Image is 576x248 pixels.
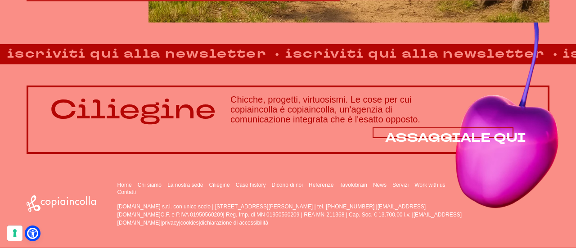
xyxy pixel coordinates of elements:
a: dichiarazione di accessibilità [200,220,268,226]
a: Tavolobrain [339,182,367,188]
p: [DOMAIN_NAME] s.r.l. con unico socio | [STREET_ADDRESS][PERSON_NAME] | tel. [PHONE_NUMBER] | C.F.... [117,203,463,227]
a: [EMAIL_ADDRESS][DOMAIN_NAME] [117,203,426,218]
a: Contatti [117,189,136,195]
a: cookies [180,220,199,226]
a: Ciliegine [209,182,230,188]
a: Home [117,182,132,188]
a: [EMAIL_ADDRESS][DOMAIN_NAME] [117,212,462,226]
p: Ciliegine [50,95,216,124]
a: Case history [236,182,266,188]
a: privacy [162,220,179,226]
a: Work with us [414,182,445,188]
button: Le tue preferenze relative al consenso per le tecnologie di tracciamento [7,225,22,241]
a: Referenze [309,182,333,188]
a: Servizi [392,182,409,188]
a: La nostra sede [167,182,203,188]
a: Open Accessibility Menu [27,228,38,239]
span: ASSAGGIALE QUI [385,130,526,146]
a: Dicono di noi [272,182,303,188]
h3: Chicche, progetti, virtuosismi. Le cose per cui copiaincolla è copiaincolla, un'agenzia di comuni... [230,95,526,124]
a: News [373,182,387,188]
a: Chi siamo [138,182,162,188]
strong: iscriviti qui alla newsletter [278,45,553,63]
a: ASSAGGIALE QUI [385,131,526,145]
